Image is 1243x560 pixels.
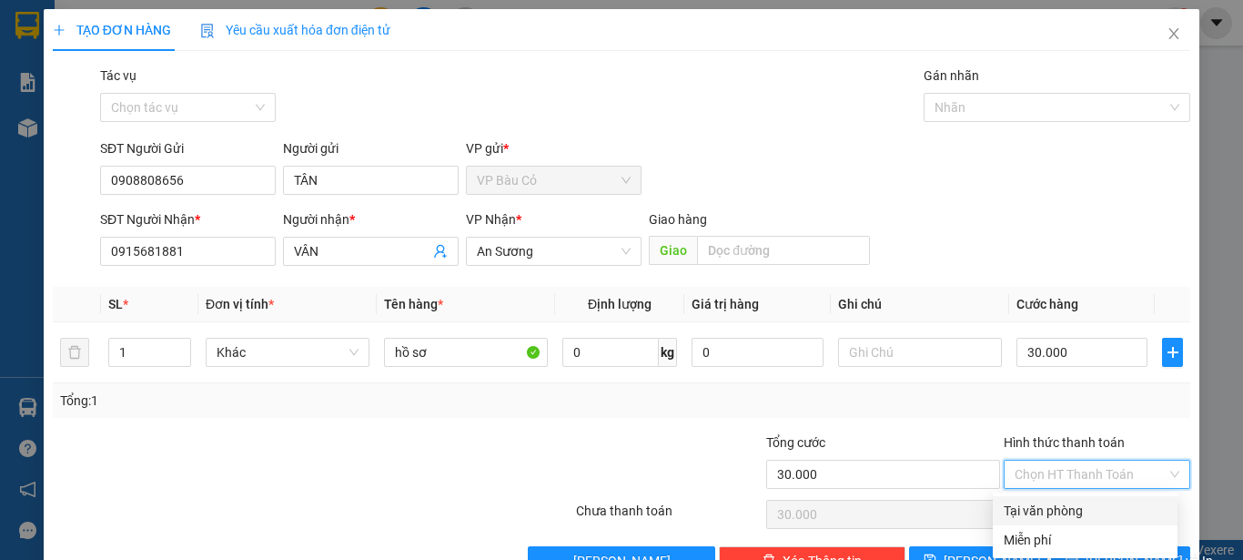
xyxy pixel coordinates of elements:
button: Close [1148,9,1199,60]
span: plus [1163,345,1182,360]
span: CR : [14,119,42,138]
label: Hình thức thanh toán [1004,435,1125,450]
div: Miễn phí [1004,530,1167,550]
div: Người gửi [283,138,459,158]
button: delete [60,338,89,367]
span: TẠO ĐƠN HÀNG [53,23,171,37]
span: An Sương [477,238,631,265]
span: Giao hàng [649,212,707,227]
span: user-add [433,244,448,259]
span: VP Bàu Cỏ [477,167,631,194]
img: icon [200,24,215,38]
div: SĐT Người Nhận [100,209,276,229]
span: Định lượng [588,297,652,311]
span: Đơn vị tính [206,297,274,311]
span: close [1167,26,1181,41]
span: Nhận: [176,17,218,36]
div: Tại văn phòng [1004,501,1167,521]
div: Tổng: 1 [60,391,481,411]
input: Ghi Chú [838,338,1002,367]
label: Tác vụ [100,68,136,83]
div: 0986590752 [15,81,163,107]
th: Ghi chú [831,287,1009,322]
span: Khác [217,339,359,366]
label: Gán nhãn [924,68,979,83]
div: VP Bàu Cỏ [15,15,163,37]
div: VP gửi [466,138,642,158]
span: kg [659,338,677,367]
input: VD: Bàn, Ghế [384,338,548,367]
div: LABO ĐỨC PHÁT [176,37,323,81]
button: plus [1162,338,1183,367]
span: Cước hàng [1016,297,1078,311]
span: Tên hàng [384,297,443,311]
div: Người nhận [283,209,459,229]
span: Giá trị hàng [692,297,759,311]
input: 0 [692,338,823,367]
span: plus [53,24,66,36]
div: NHA KHOA HAPPY [15,37,163,81]
input: Dọc đường [697,236,870,265]
span: Tổng cước [766,435,825,450]
div: 30.000 [14,117,166,139]
span: SL [108,297,123,311]
span: Gửi: [15,17,44,36]
div: Chưa thanh toán [574,501,764,533]
span: VP Nhận [466,212,516,227]
span: Giao [649,236,697,265]
div: SĐT Người Gửi [100,138,276,158]
span: Yêu cầu xuất hóa đơn điện tử [200,23,390,37]
div: 0983344428 [176,81,323,107]
div: An Sương [176,15,323,37]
